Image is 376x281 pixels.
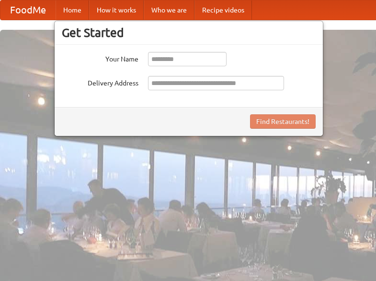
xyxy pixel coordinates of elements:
[0,0,56,20] a: FoodMe
[194,0,252,20] a: Recipe videos
[89,0,144,20] a: How it works
[56,0,89,20] a: Home
[62,25,316,40] h3: Get Started
[250,114,316,129] button: Find Restaurants!
[144,0,194,20] a: Who we are
[62,52,138,64] label: Your Name
[62,76,138,88] label: Delivery Address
